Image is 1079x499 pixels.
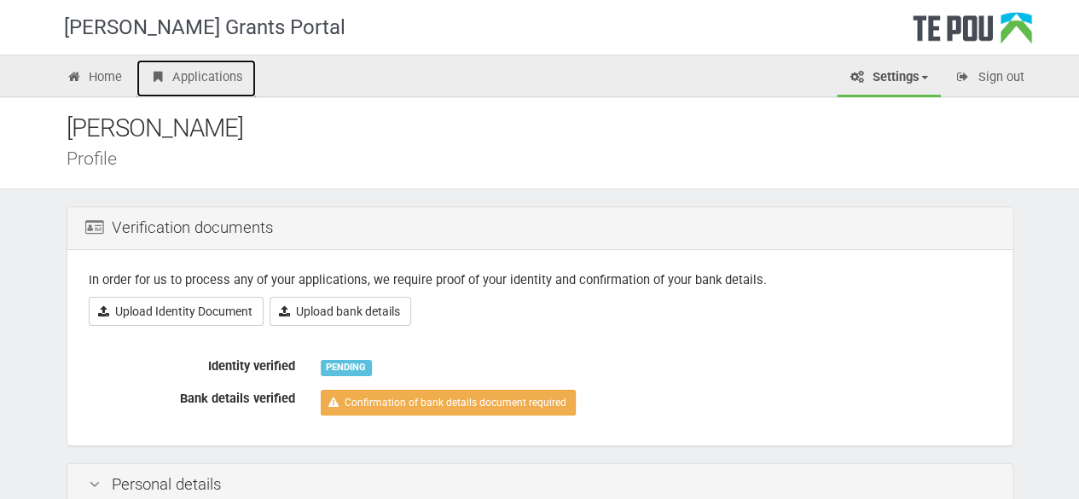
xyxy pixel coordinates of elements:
a: Upload Identity Document [89,297,264,326]
a: Upload bank details [270,297,411,326]
a: Home [54,60,136,97]
label: Identity verified [76,351,308,375]
div: Te Pou Logo [913,12,1032,55]
div: [PERSON_NAME] [67,110,1039,147]
a: Confirmation of bank details document required [321,390,576,415]
div: PENDING [321,360,372,375]
a: Settings [837,60,941,97]
div: Profile [67,149,1039,167]
a: Sign out [943,60,1037,97]
p: In order for us to process any of your applications, we require proof of your identity and confir... [89,271,991,289]
div: Verification documents [67,207,1012,250]
label: Bank details verified [76,384,308,408]
a: Applications [136,60,256,97]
